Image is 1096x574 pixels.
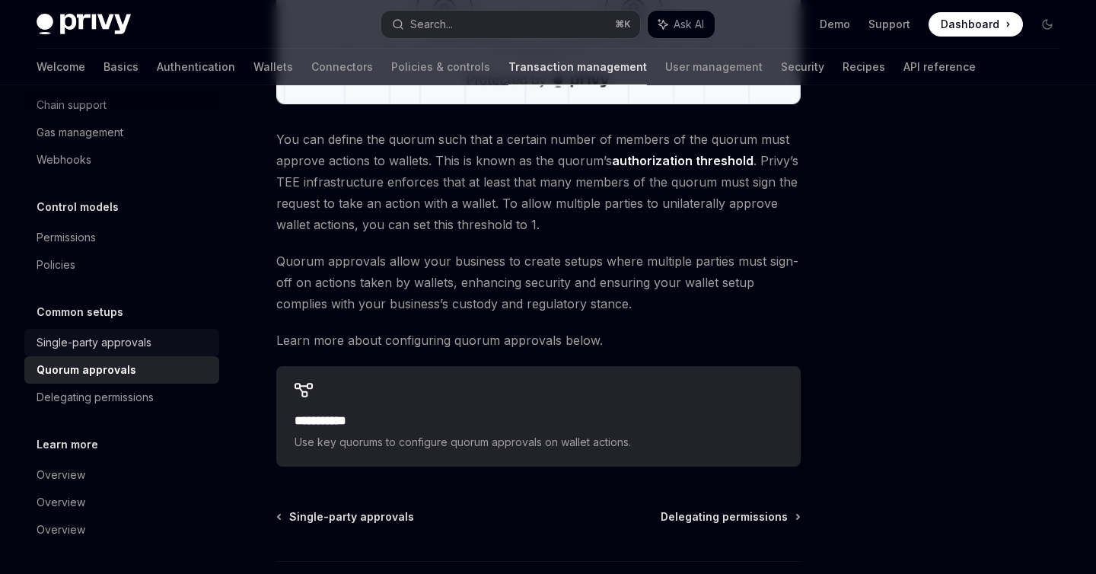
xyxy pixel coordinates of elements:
[24,251,219,279] a: Policies
[37,493,85,512] div: Overview
[311,49,373,85] a: Connectors
[276,250,801,314] span: Quorum approvals allow your business to create setups where multiple parties must sign-off on act...
[508,49,647,85] a: Transaction management
[253,49,293,85] a: Wallets
[843,49,885,85] a: Recipes
[381,11,639,38] button: Search...⌘K
[781,49,824,85] a: Security
[661,509,788,525] span: Delegating permissions
[278,509,414,525] a: Single-party approvals
[37,303,123,321] h5: Common setups
[612,153,753,168] strong: authorization threshold
[410,15,453,33] div: Search...
[24,461,219,489] a: Overview
[37,198,119,216] h5: Control models
[24,224,219,251] a: Permissions
[674,17,704,32] span: Ask AI
[37,151,91,169] div: Webhooks
[391,49,490,85] a: Policies & controls
[24,516,219,544] a: Overview
[37,388,154,407] div: Delegating permissions
[37,521,85,539] div: Overview
[868,17,910,32] a: Support
[37,14,131,35] img: dark logo
[157,49,235,85] a: Authentication
[276,129,801,235] span: You can define the quorum such that a certain number of members of the quorum must approve action...
[37,49,85,85] a: Welcome
[24,329,219,356] a: Single-party approvals
[24,489,219,516] a: Overview
[661,509,799,525] a: Delegating permissions
[37,361,136,379] div: Quorum approvals
[929,12,1023,37] a: Dashboard
[295,433,782,451] span: Use key quorums to configure quorum approvals on wallet actions.
[24,356,219,384] a: Quorum approvals
[665,49,763,85] a: User management
[37,256,75,274] div: Policies
[903,49,976,85] a: API reference
[24,146,219,174] a: Webhooks
[820,17,850,32] a: Demo
[276,366,801,467] a: **** **** *Use key quorums to configure quorum approvals on wallet actions.
[37,333,151,352] div: Single-party approvals
[276,330,801,351] span: Learn more about configuring quorum approvals below.
[37,228,96,247] div: Permissions
[37,466,85,484] div: Overview
[289,509,414,525] span: Single-party approvals
[615,18,631,30] span: ⌘ K
[1035,12,1059,37] button: Toggle dark mode
[104,49,139,85] a: Basics
[37,435,98,454] h5: Learn more
[24,384,219,411] a: Delegating permissions
[24,119,219,146] a: Gas management
[941,17,999,32] span: Dashboard
[648,11,715,38] button: Ask AI
[37,123,123,142] div: Gas management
